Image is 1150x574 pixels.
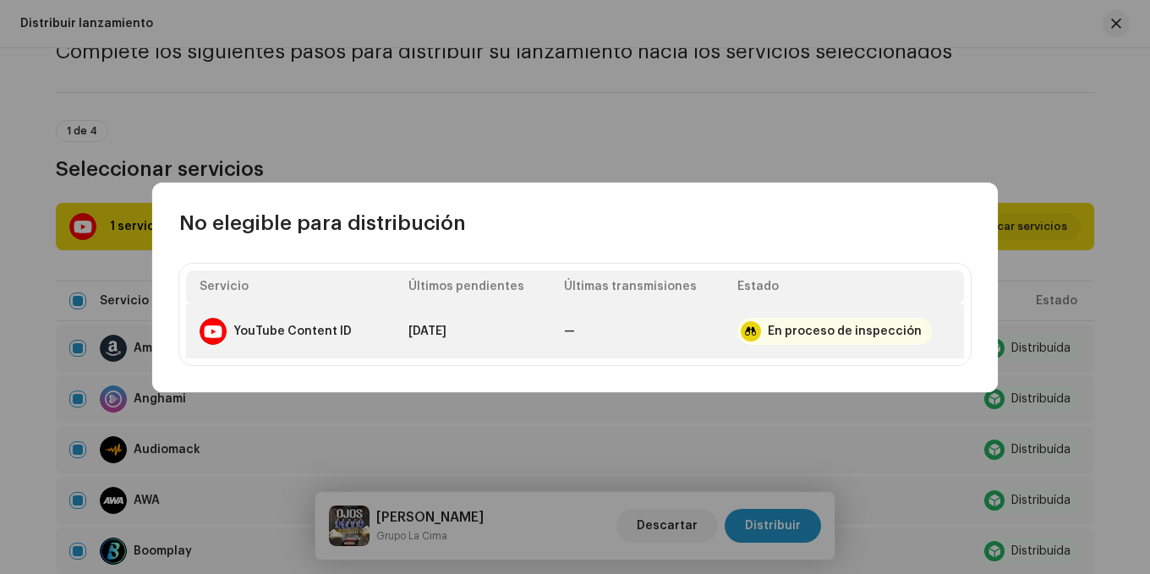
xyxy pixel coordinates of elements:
th: Últimos pendientes [395,271,550,304]
th: Últimas transmisiones [550,271,724,304]
th: Servicio [186,271,395,304]
td: YouTube Content ID [186,304,395,358]
th: Estado [724,271,964,304]
td: — [550,304,724,358]
span: No elegible para distribución [179,210,466,237]
div: YouTube Content ID [233,325,352,338]
td: 9 oct 2025 [395,304,550,358]
div: En proceso de inspección [768,325,922,338]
